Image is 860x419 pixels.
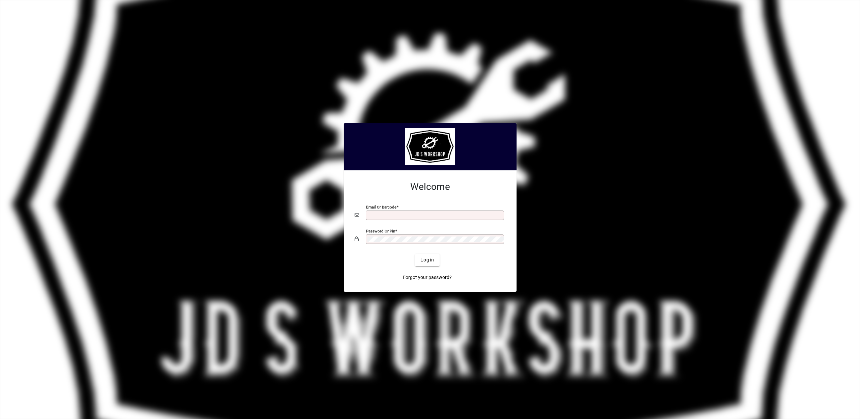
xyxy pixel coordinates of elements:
a: Forgot your password? [400,272,454,284]
h2: Welcome [355,181,506,193]
button: Login [415,254,440,266]
mat-label: Email or Barcode [366,204,396,209]
mat-label: Password or Pin [366,228,395,233]
span: Login [420,256,434,263]
span: Forgot your password? [403,274,452,281]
